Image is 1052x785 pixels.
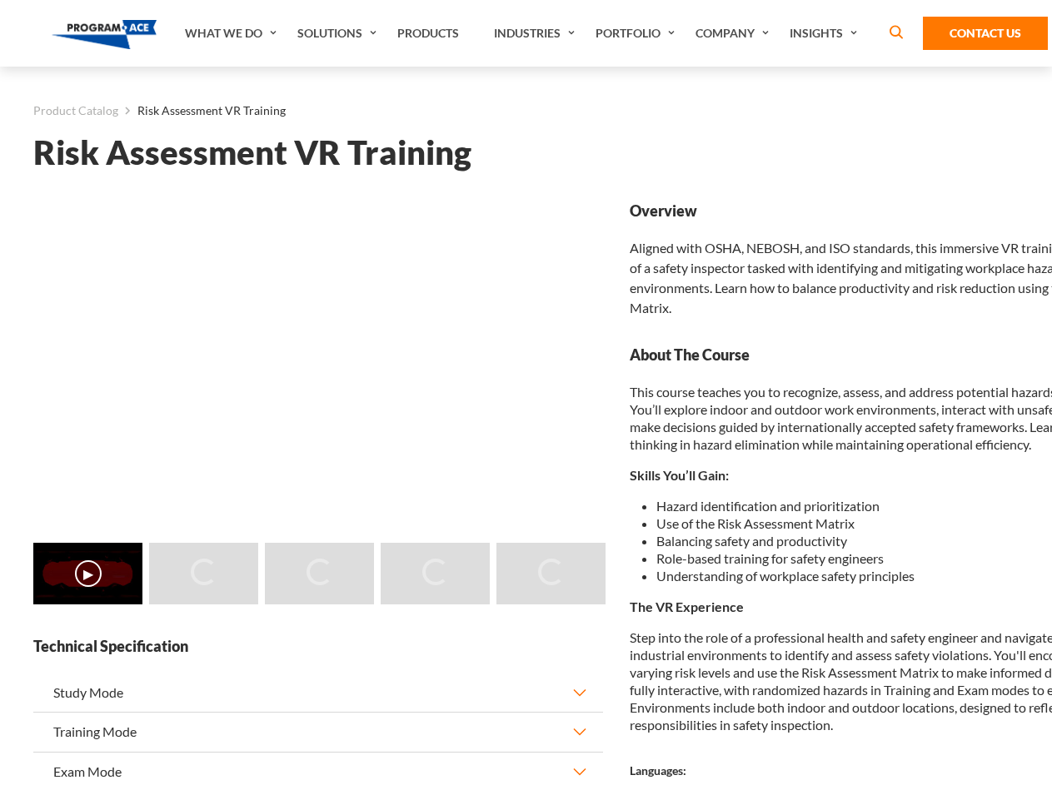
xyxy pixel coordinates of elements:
[52,20,157,49] img: Program-Ace
[33,543,142,604] img: Risk Assessment VR Training - Video 0
[630,763,686,778] strong: Languages:
[75,560,102,587] button: ▶
[118,100,286,122] li: Risk Assessment VR Training
[33,201,603,521] iframe: Risk Assessment VR Training - Video 0
[33,713,603,751] button: Training Mode
[33,636,603,657] strong: Technical Specification
[33,100,118,122] a: Product Catalog
[33,673,603,712] button: Study Mode
[923,17,1048,50] a: Contact Us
